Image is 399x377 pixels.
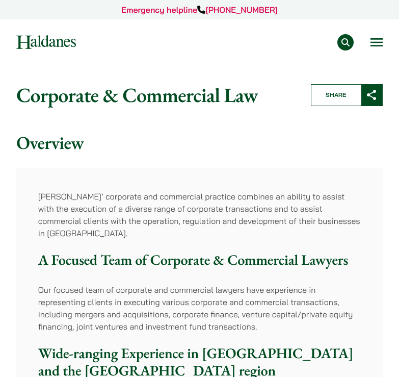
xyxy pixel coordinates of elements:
[16,35,76,49] img: Logo of Haldanes
[337,34,354,51] button: Search
[121,5,278,15] a: Emergency helpline[PHONE_NUMBER]
[311,84,383,106] button: Share
[38,190,361,239] p: [PERSON_NAME]’ corporate and commercial practice combines an ability to assist with the execution...
[38,284,361,333] p: Our focused team of corporate and commercial lawyers have experience in representing clients in e...
[38,252,361,269] h3: A Focused Team of Corporate & Commercial Lawyers
[16,132,383,154] h2: Overview
[370,38,383,46] button: Open menu
[311,85,361,106] span: Share
[16,83,296,107] h1: Corporate & Commercial Law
